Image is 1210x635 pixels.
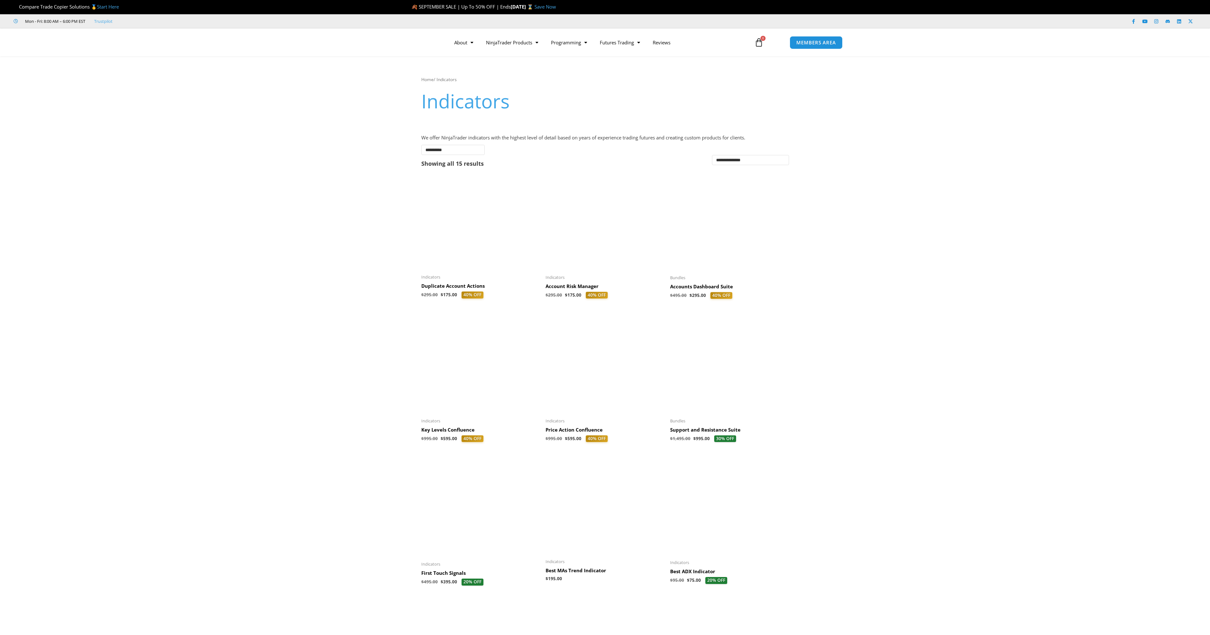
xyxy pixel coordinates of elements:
span: $ [689,292,692,298]
bdi: 1,495.00 [670,436,690,441]
a: 0 [745,33,773,52]
bdi: 295.00 [689,292,706,298]
span: $ [421,436,424,441]
nav: Breadcrumb [421,75,789,84]
a: Start Here [97,3,119,10]
p: We offer NinjaTrader indicators with the highest level of detail based on years of experience tra... [421,133,789,142]
img: Accounts Dashboard Suite [670,177,788,271]
bdi: 995.00 [421,436,438,441]
span: $ [693,436,696,441]
h2: Price Action Confluence [546,427,664,433]
span: MEMBERS AREA [796,40,836,45]
img: Price Action Confluence 2 [546,313,664,414]
bdi: 995.00 [546,436,562,441]
span: $ [421,292,424,298]
span: $ [421,579,424,585]
h1: Indicators [421,88,789,114]
select: Shop order [712,155,789,165]
a: Programming [545,35,593,50]
span: $ [546,292,548,298]
span: Bundles [670,418,788,424]
span: $ [670,292,673,298]
bdi: 995.00 [693,436,710,441]
bdi: 595.00 [441,436,457,441]
a: About [448,35,480,50]
span: Indicators [546,418,664,424]
bdi: 295.00 [421,292,438,298]
bdi: 295.00 [546,292,562,298]
bdi: 95.00 [670,577,684,583]
bdi: 75.00 [687,577,701,583]
a: Support and Resistance Suite [670,427,788,435]
a: Account Risk Manager [546,283,664,292]
span: $ [565,436,567,441]
a: Duplicate Account Actions [421,283,540,292]
span: 40% OFF [462,435,483,442]
img: Best MAs Trend Indicator [546,456,664,555]
span: 30% OFF [714,435,736,442]
img: First Touch Signals 1 [421,456,540,558]
img: Support and Resistance Suite 1 [670,313,788,414]
span: Compare Trade Copier Solutions 🥇 [14,3,119,10]
h2: Key Levels Confluence [421,427,540,433]
span: 🍂 SEPTEMBER SALE | Up To 50% OFF | Ends [411,3,511,10]
a: Best MAs Trend Indicator [546,568,664,576]
a: Futures Trading [593,35,646,50]
span: 40% OFF [710,292,732,299]
span: 0 [760,36,766,41]
span: $ [565,292,567,298]
h2: First Touch Signals [421,570,540,576]
img: Key Levels 1 [421,313,540,414]
span: Indicators [421,274,540,280]
span: 20% OFF [462,579,483,586]
span: 40% OFF [586,292,608,299]
a: Home [421,76,434,82]
strong: [DATE] ⌛ [511,3,534,10]
span: $ [687,577,689,583]
bdi: 175.00 [441,292,457,298]
img: Account Risk Manager [546,177,664,271]
nav: Menu [448,35,747,50]
span: Indicators [421,418,540,424]
p: Showing all 15 results [421,161,484,166]
a: Save Now [534,3,556,10]
span: 20% OFF [705,577,727,584]
img: 🏆 [14,4,19,9]
a: First Touch Signals [421,570,540,579]
span: Indicators [546,275,664,280]
bdi: 395.00 [441,579,457,585]
span: $ [670,577,673,583]
img: Best ADX Indicator [670,456,788,556]
a: MEMBERS AREA [790,36,843,49]
h2: Support and Resistance Suite [670,427,788,433]
a: Key Levels Confluence [421,427,540,435]
span: 40% OFF [586,435,608,442]
span: 40% OFF [462,292,483,298]
bdi: 595.00 [565,436,581,441]
img: LogoAI [367,31,436,54]
img: Duplicate Account Actions [421,177,540,271]
bdi: 175.00 [565,292,581,298]
span: Indicators [670,560,788,565]
a: Trustpilot [94,17,113,25]
span: $ [441,436,443,441]
a: Reviews [646,35,677,50]
bdi: 195.00 [546,576,562,581]
span: Bundles [670,275,788,280]
a: Accounts Dashboard Suite [670,284,788,292]
span: $ [546,436,548,441]
h2: Accounts Dashboard Suite [670,284,788,290]
span: $ [546,576,548,581]
a: Best ADX Indicator [670,568,788,577]
span: Mon - Fri: 8:00 AM – 6:00 PM EST [23,17,85,25]
a: Price Action Confluence [546,427,664,435]
bdi: 495.00 [670,292,687,298]
span: $ [441,292,443,298]
span: Indicators [546,559,664,564]
span: Indicators [421,561,540,567]
a: NinjaTrader Products [480,35,545,50]
h2: Best ADX Indicator [670,568,788,575]
span: $ [441,579,443,585]
h2: Account Risk Manager [546,283,664,290]
h2: Best MAs Trend Indicator [546,568,664,574]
